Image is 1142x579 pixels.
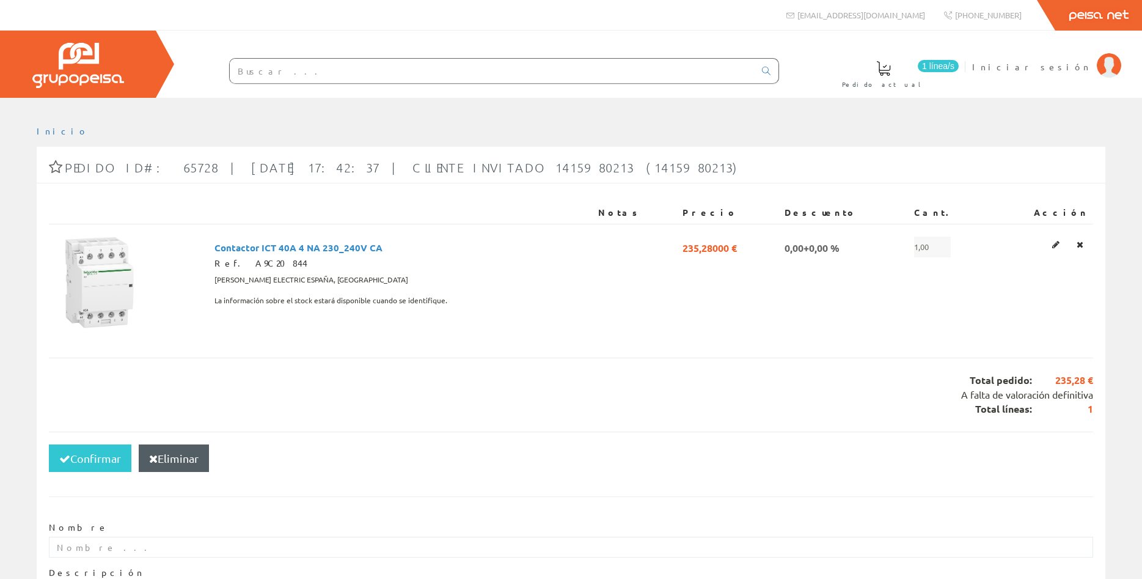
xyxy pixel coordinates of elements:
div: Total pedido: Total líneas: [49,358,1093,432]
span: [EMAIL_ADDRESS][DOMAIN_NAME] [797,10,925,20]
a: Iniciar sesión [972,51,1121,62]
span: A falta de valoración definitiva [961,388,1093,400]
th: Descuento [780,202,909,224]
span: La información sobre el stock estará disponible cuando se identifique. [214,290,447,311]
span: 1 [1032,402,1093,416]
a: Eliminar [1073,237,1087,253]
a: 1 línea/s Pedido actual [830,51,962,95]
span: 235,28000 € [683,237,737,257]
span: Pedido actual [842,78,925,90]
input: Buscar ... [230,59,755,83]
label: Nombre [49,522,108,534]
span: Iniciar sesión [972,61,1091,73]
span: Pedido ID#: 65728 | [DATE] 17:42:37 | Cliente Invitado 1415980213 (1415980213) [65,160,742,175]
span: 1 línea/s [918,60,959,72]
button: Confirmar [49,444,131,473]
span: 1,00 [914,237,951,257]
img: Grupo Peisa [32,43,124,88]
a: Inicio [37,125,89,136]
th: Precio [678,202,780,224]
a: Editar [1049,237,1063,253]
th: Notas [593,202,678,224]
button: Eliminar [139,444,209,473]
img: Foto artículo Contactor ICT 40A 4 NA 230_240V CA (150x150) [54,237,145,328]
input: Nombre ... [49,537,1093,558]
th: Cant. [909,202,992,224]
span: [PHONE_NUMBER] [955,10,1022,20]
span: 0,00+0,00 % [785,237,840,257]
span: [PERSON_NAME] ELECTRIC ESPAÑA, [GEOGRAPHIC_DATA] [214,270,408,290]
div: Ref. A9C20844 [214,257,588,270]
label: Descripción [49,567,144,579]
span: 235,28 € [1032,374,1093,388]
span: Contactor ICT 40A 4 NA 230_240V CA [214,237,382,257]
th: Acción [992,202,1093,224]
